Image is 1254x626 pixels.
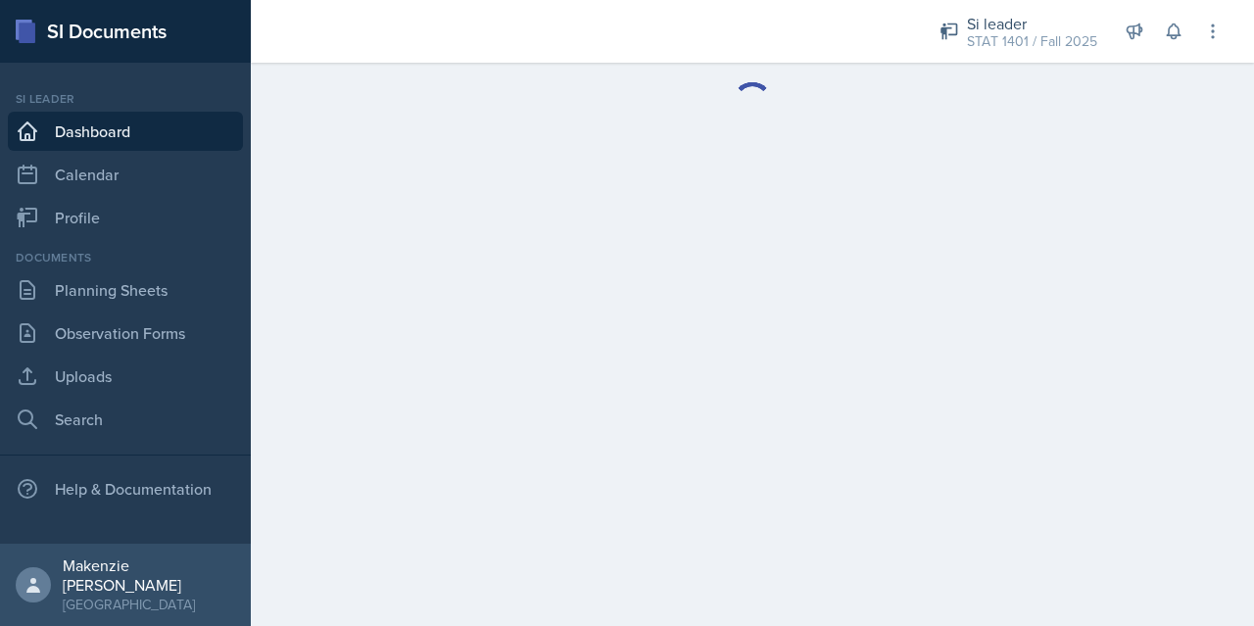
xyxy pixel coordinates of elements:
a: Profile [8,198,243,237]
div: Makenzie [PERSON_NAME] [63,555,235,595]
a: Planning Sheets [8,270,243,310]
a: Calendar [8,155,243,194]
div: [GEOGRAPHIC_DATA] [63,595,235,614]
div: STAT 1401 / Fall 2025 [967,31,1097,52]
a: Uploads [8,357,243,396]
div: Si leader [967,12,1097,35]
div: Si leader [8,90,243,108]
a: Dashboard [8,112,243,151]
a: Observation Forms [8,313,243,353]
div: Documents [8,249,243,266]
div: Help & Documentation [8,469,243,508]
a: Search [8,400,243,439]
